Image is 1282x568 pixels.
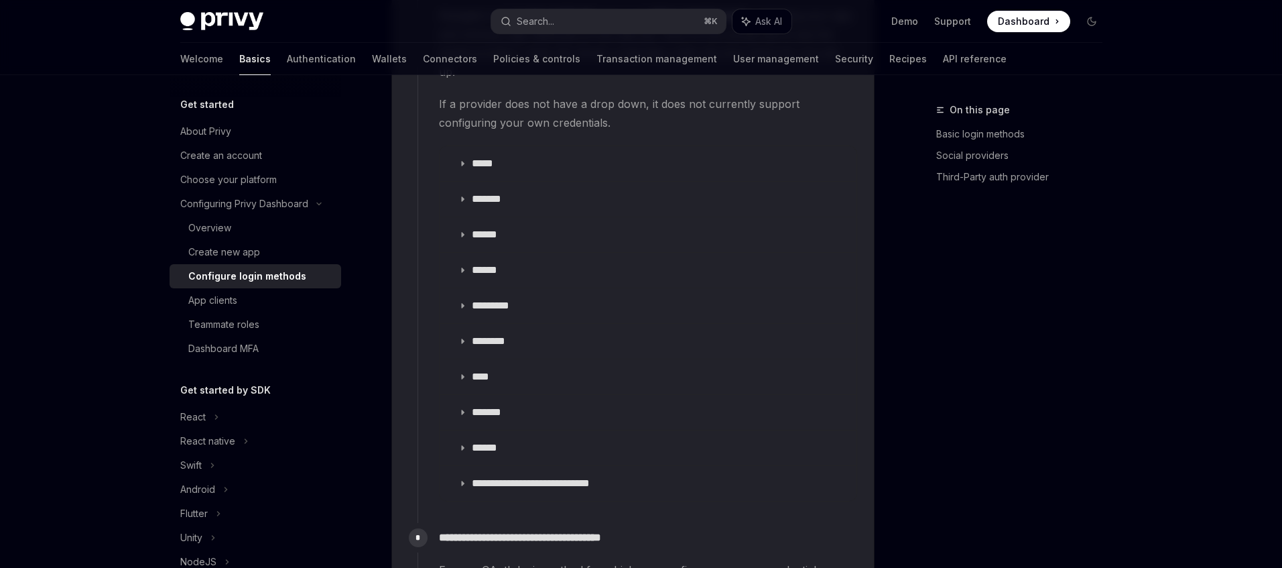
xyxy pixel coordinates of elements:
div: Android [180,481,215,498]
a: Teammate roles [170,313,341,337]
a: Recipes [889,43,927,75]
a: App clients [170,288,341,313]
div: React native [180,433,235,449]
div: Overview [188,220,231,236]
div: Dashboard MFA [188,341,259,357]
div: About Privy [180,123,231,139]
div: Choose your platform [180,172,277,188]
span: Ask AI [755,15,782,28]
a: Overview [170,216,341,240]
button: Ask AI [732,9,791,34]
div: App clients [188,292,237,308]
a: Security [835,43,873,75]
button: Search...⌘K [491,9,726,34]
a: Choose your platform [170,168,341,192]
a: Connectors [423,43,477,75]
a: About Privy [170,119,341,144]
img: dark logo [180,12,263,31]
span: Dashboard [998,15,1049,28]
a: Create an account [170,144,341,168]
a: Authentication [287,43,356,75]
a: API reference [943,43,1007,75]
a: Create new app [170,240,341,264]
span: If a provider does not have a drop down, it does not currently support configuring your own crede... [439,95,857,132]
button: Toggle dark mode [1081,11,1102,32]
div: Configure login methods [188,268,306,284]
h5: Get started [180,97,234,113]
div: React [180,409,206,425]
a: Welcome [180,43,223,75]
div: Flutter [180,506,208,522]
a: Third-Party auth provider [936,166,1113,188]
a: User management [733,43,819,75]
a: Basic login methods [936,123,1113,145]
div: Unity [180,530,202,546]
h5: Get started by SDK [180,382,271,398]
div: Search... [517,13,554,30]
a: Basics [239,43,271,75]
a: Dashboard MFA [170,337,341,361]
div: Teammate roles [188,317,259,333]
div: Swift [180,457,202,473]
a: Configure login methods [170,264,341,288]
a: Policies & controls [493,43,580,75]
div: Configuring Privy Dashboard [180,196,308,212]
a: Demo [891,15,918,28]
a: Dashboard [987,11,1070,32]
a: Wallets [372,43,407,75]
span: On this page [950,102,1010,118]
div: Create an account [180,148,262,164]
div: Create new app [188,244,260,260]
a: Social providers [936,145,1113,166]
a: Transaction management [596,43,717,75]
a: Support [934,15,971,28]
span: ⌘ K [704,16,718,27]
